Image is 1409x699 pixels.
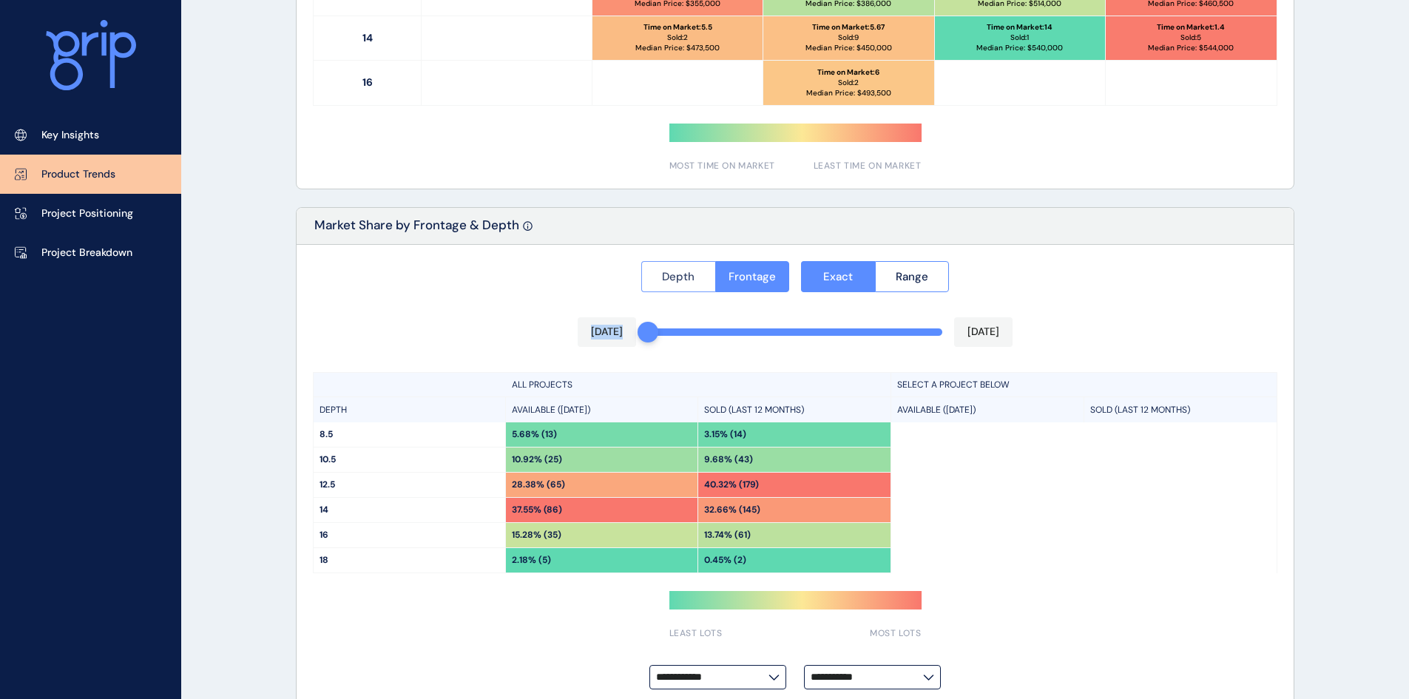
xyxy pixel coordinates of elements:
[704,529,751,541] p: 13.74% (61)
[320,529,499,541] p: 16
[512,428,557,441] p: 5.68% (13)
[838,33,859,43] p: Sold: 9
[1010,33,1029,43] p: Sold: 1
[1090,404,1190,416] p: SOLD (LAST 12 MONTHS)
[314,61,422,105] p: 16
[1180,33,1201,43] p: Sold: 5
[314,217,519,244] p: Market Share by Frontage & Depth
[512,504,562,516] p: 37.55% (86)
[987,22,1052,33] p: Time on Market : 14
[662,269,695,284] span: Depth
[704,428,746,441] p: 3.15% (14)
[320,404,347,416] p: DEPTH
[320,428,499,441] p: 8.5
[320,504,499,516] p: 14
[814,160,922,172] span: LEAST TIME ON MARKET
[320,554,499,567] p: 18
[41,246,132,260] p: Project Breakdown
[1148,43,1234,53] p: Median Price: $ 544,000
[512,554,551,567] p: 2.18% (5)
[1157,22,1225,33] p: Time on Market : 1.4
[896,269,928,284] span: Range
[41,206,133,221] p: Project Positioning
[512,404,590,416] p: AVAILABLE ([DATE])
[801,261,875,292] button: Exact
[897,404,976,416] p: AVAILABLE ([DATE])
[641,261,715,292] button: Depth
[838,78,859,88] p: Sold: 2
[320,453,499,466] p: 10.5
[967,325,999,340] p: [DATE]
[512,379,572,391] p: ALL PROJECTS
[591,325,623,340] p: [DATE]
[512,453,562,466] p: 10.92% (25)
[704,504,760,516] p: 32.66% (145)
[667,33,688,43] p: Sold: 2
[512,479,565,491] p: 28.38% (65)
[823,269,853,284] span: Exact
[704,404,804,416] p: SOLD (LAST 12 MONTHS)
[635,43,720,53] p: Median Price: $ 473,500
[729,269,776,284] span: Frontage
[897,379,1010,391] p: SELECT A PROJECT BELOW
[41,128,99,143] p: Key Insights
[669,160,775,172] span: MOST TIME ON MARKET
[643,22,712,33] p: Time on Market : 5.5
[817,67,879,78] p: Time on Market : 6
[715,261,790,292] button: Frontage
[704,453,753,466] p: 9.68% (43)
[875,261,950,292] button: Range
[704,479,759,491] p: 40.32% (179)
[976,43,1063,53] p: Median Price: $ 540,000
[41,167,115,182] p: Product Trends
[812,22,885,33] p: Time on Market : 5.67
[805,43,892,53] p: Median Price: $ 450,000
[806,88,891,98] p: Median Price: $ 493,500
[512,529,561,541] p: 15.28% (35)
[704,554,746,567] p: 0.45% (2)
[320,479,499,491] p: 12.5
[870,627,921,640] span: MOST LOTS
[314,16,422,60] p: 14
[669,627,723,640] span: LEAST LOTS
